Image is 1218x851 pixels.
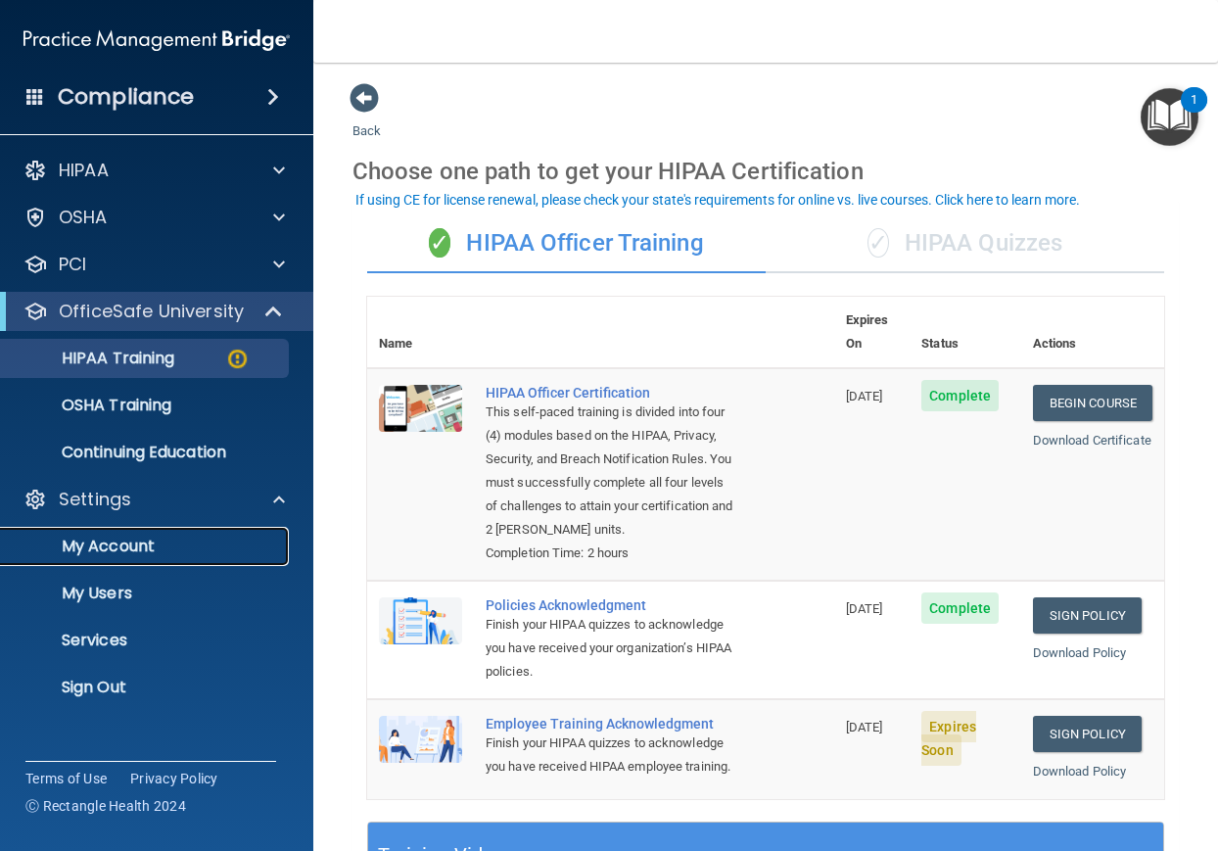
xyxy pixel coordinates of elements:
p: Sign Out [13,678,280,697]
span: Complete [921,592,999,624]
a: OfficeSafe University [23,300,284,323]
a: HIPAA Officer Certification [486,385,736,401]
th: Actions [1021,297,1164,368]
h4: Compliance [58,83,194,111]
img: PMB logo [23,21,290,60]
div: Employee Training Acknowledgment [486,716,736,732]
p: Settings [59,488,131,511]
div: Choose one path to get your HIPAA Certification [352,143,1179,200]
div: Policies Acknowledgment [486,597,736,613]
span: Ⓒ Rectangle Health 2024 [25,796,186,816]
p: Services [13,631,280,650]
p: OSHA Training [13,396,171,415]
p: HIPAA Training [13,349,174,368]
img: warning-circle.0cc9ac19.png [225,347,250,371]
iframe: Drift Widget Chat Controller [879,712,1195,790]
p: OfficeSafe University [59,300,244,323]
span: [DATE] [846,720,883,734]
span: Expires Soon [921,711,976,766]
a: Settings [23,488,285,511]
a: Download Certificate [1033,433,1151,448]
button: If using CE for license renewal, please check your state's requirements for online vs. live cours... [352,190,1083,210]
a: PCI [23,253,285,276]
span: Complete [921,380,999,411]
p: My Account [13,537,280,556]
a: Privacy Policy [130,769,218,788]
th: Name [367,297,474,368]
span: [DATE] [846,389,883,403]
span: ✓ [867,228,889,258]
button: Open Resource Center, 1 new notification [1141,88,1198,146]
a: Download Policy [1033,645,1127,660]
span: [DATE] [846,601,883,616]
a: HIPAA [23,159,285,182]
div: 1 [1191,100,1197,125]
th: Expires On [834,297,911,368]
span: ✓ [429,228,450,258]
a: Back [352,100,381,138]
a: OSHA [23,206,285,229]
a: Terms of Use [25,769,107,788]
div: Completion Time: 2 hours [486,542,736,565]
p: Continuing Education [13,443,280,462]
a: Begin Course [1033,385,1152,421]
div: Finish your HIPAA quizzes to acknowledge you have received your organization’s HIPAA policies. [486,613,736,684]
div: If using CE for license renewal, please check your state's requirements for online vs. live cours... [355,193,1080,207]
th: Status [910,297,1020,368]
div: HIPAA Officer Training [367,214,766,273]
div: This self-paced training is divided into four (4) modules based on the HIPAA, Privacy, Security, ... [486,401,736,542]
p: PCI [59,253,86,276]
div: HIPAA Quizzes [766,214,1164,273]
p: HIPAA [59,159,109,182]
p: My Users [13,584,280,603]
a: Sign Policy [1033,597,1142,634]
div: Finish your HIPAA quizzes to acknowledge you have received HIPAA employee training. [486,732,736,779]
p: OSHA [59,206,108,229]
